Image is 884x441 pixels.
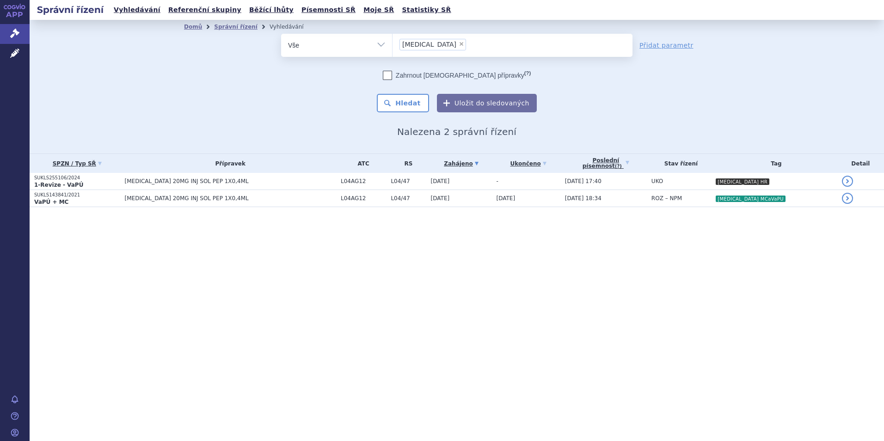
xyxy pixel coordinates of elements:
[615,164,622,169] abbr: (?)
[111,4,163,16] a: Vyhledávání
[651,178,663,184] span: UKO
[377,94,429,112] button: Hledat
[34,199,68,205] strong: VaPÚ + MC
[34,175,120,181] p: SUKLS255106/2024
[711,154,837,173] th: Tag
[402,41,456,48] span: [MEDICAL_DATA]
[34,192,120,198] p: SUKLS143841/2021
[459,41,464,47] span: ×
[565,195,602,202] span: [DATE] 18:34
[125,195,336,202] span: [MEDICAL_DATA] 20MG INJ SOL PEP 1X0,4ML
[716,196,786,202] i: [MEDICAL_DATA] MCaVaPU
[166,4,244,16] a: Referenční skupiny
[391,178,426,184] span: L04/47
[497,157,560,170] a: Ukončeno
[497,178,498,184] span: -
[565,178,602,184] span: [DATE] 17:40
[34,182,83,188] strong: 1-Revize - VaPÚ
[397,126,516,137] span: Nalezena 2 správní řízení
[469,38,474,50] input: [MEDICAL_DATA]
[120,154,336,173] th: Přípravek
[386,154,426,173] th: RS
[651,195,682,202] span: ROZ – NPM
[341,195,386,202] span: L04AG12
[246,4,296,16] a: Běžící lhůty
[524,70,531,76] abbr: (?)
[399,4,454,16] a: Statistiky SŘ
[842,193,853,204] a: detail
[336,154,386,173] th: ATC
[647,154,711,173] th: Stav řízení
[270,20,316,34] li: Vyhledávání
[383,71,531,80] label: Zahrnout [DEMOGRAPHIC_DATA] přípravky
[837,154,884,173] th: Detail
[639,41,694,50] a: Přidat parametr
[214,24,258,30] a: Správní řízení
[299,4,358,16] a: Písemnosti SŘ
[437,94,537,112] button: Uložit do sledovaných
[565,154,647,173] a: Poslednípísemnost(?)
[842,176,853,187] a: detail
[431,195,450,202] span: [DATE]
[431,157,492,170] a: Zahájeno
[431,178,450,184] span: [DATE]
[391,195,426,202] span: L04/47
[497,195,516,202] span: [DATE]
[341,178,386,184] span: L04AG12
[716,178,769,185] i: [MEDICAL_DATA] HR
[184,24,202,30] a: Domů
[125,178,336,184] span: [MEDICAL_DATA] 20MG INJ SOL PEP 1X0,4ML
[361,4,397,16] a: Moje SŘ
[30,3,111,16] h2: Správní řízení
[34,157,120,170] a: SPZN / Typ SŘ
